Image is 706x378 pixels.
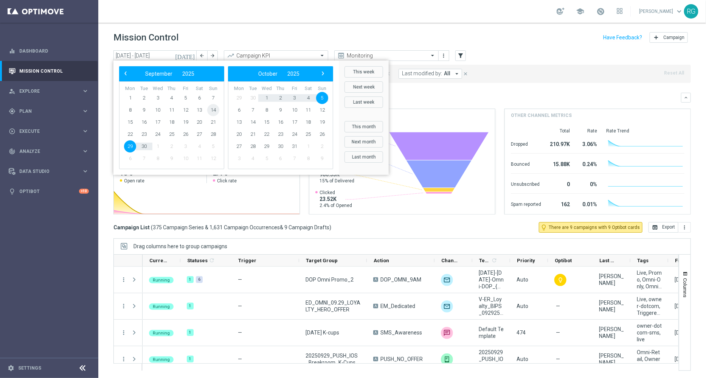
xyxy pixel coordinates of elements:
[233,128,245,140] span: 20
[275,140,287,152] span: 30
[287,71,299,77] span: 2025
[233,116,245,128] span: 13
[9,48,16,54] i: equalizer
[373,304,378,308] span: A
[233,104,245,116] span: 6
[318,69,327,79] button: ›
[209,257,215,263] i: refresh
[207,116,219,128] span: 21
[138,92,150,104] span: 2
[224,50,328,61] ng-select: Campaign KPI
[637,296,662,316] span: Live, owner-dotcom, Triggered, Omni-Dotcom, owner-dotcom-dedicated, owner-omni-dedicated
[166,92,178,104] span: 4
[320,196,352,202] span: 23.52K
[206,86,220,92] th: weekday
[373,357,378,361] span: A
[302,152,314,165] span: 8
[306,258,338,263] span: Target Group
[457,52,464,59] i: filter_alt
[275,92,287,104] span: 2
[120,356,127,362] button: more_vert
[166,116,178,128] span: 18
[187,258,208,263] span: Statuses
[638,6,684,17] a: [PERSON_NAME]keyboard_arrow_down
[180,92,192,104] span: 5
[149,258,168,263] span: Current Status
[334,50,439,61] ng-select: Monitoring
[210,53,215,58] i: arrow_forward
[153,224,280,231] span: 375 Campaign Series & 1,631 Campaign Occurrences
[193,92,205,104] span: 6
[123,86,137,92] th: weekday
[9,128,82,135] div: Execute
[399,69,462,79] button: Last modified by: All arrow_drop_down
[124,152,136,165] span: 6
[8,168,89,174] button: Data Studio keyboard_arrow_right
[441,327,453,339] img: Attentive SMS
[9,88,82,95] div: Explore
[177,69,199,79] button: 2025
[120,329,127,336] button: more_vert
[302,116,314,128] span: 18
[9,188,16,195] i: lightbulb
[289,92,301,104] span: 3
[217,178,237,184] span: Click rate
[511,112,572,119] h4: Other channel metrics
[180,152,192,165] span: 10
[441,300,453,313] img: Optimail
[207,50,218,61] button: arrow_forward
[316,116,328,128] span: 19
[113,61,389,175] bs-daterangepicker-container: calendar
[114,293,143,320] div: Press SPACE to select this row.
[175,52,196,59] i: [DATE]
[8,68,89,74] div: Mission Control
[187,303,194,310] div: 1
[140,69,177,79] button: September
[9,181,89,201] div: Optibot
[19,89,82,93] span: Explore
[275,152,287,165] span: 6
[19,181,79,201] a: Optibot
[306,299,360,313] span: ED_OMNI_09.29_LOYALTY_HERO_OFFER
[180,116,192,128] span: 19
[599,258,618,263] span: Last Modified By
[9,128,16,135] i: play_circle_outline
[82,168,89,175] i: keyboard_arrow_right
[606,128,684,134] div: Rate Trend
[152,92,164,104] span: 3
[246,86,260,92] th: weekday
[402,70,442,77] span: Last modified by:
[652,224,658,230] i: open_in_browser
[114,267,143,293] div: Press SPACE to select this row.
[550,198,570,210] div: 162
[114,346,143,373] div: Press SPACE to select this row.
[649,224,691,230] multiple-options-button: Export to CSV
[684,4,698,19] div: RG
[253,69,282,79] button: October
[637,258,649,263] span: Tags
[675,258,693,263] span: First in Range
[193,128,205,140] span: 27
[120,303,127,310] i: more_vert
[193,140,205,152] span: 4
[138,152,150,165] span: 7
[149,303,174,310] colored-tag: Running
[289,152,301,165] span: 7
[579,177,597,190] div: 0%
[8,88,89,94] div: person_search Explore keyboard_arrow_right
[247,128,259,140] span: 21
[663,35,684,40] span: Campaign
[79,189,89,194] div: +10
[121,69,219,79] bs-datepicker-navigation-view: ​ ​ ​
[301,86,315,92] th: weekday
[124,128,136,140] span: 22
[344,81,383,93] button: Next week
[247,140,259,152] span: 28
[9,61,89,81] div: Mission Control
[579,198,597,210] div: 0.01%
[261,116,273,128] span: 15
[247,152,259,165] span: 4
[197,50,207,61] button: arrow_back
[82,128,89,135] i: keyboard_arrow_right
